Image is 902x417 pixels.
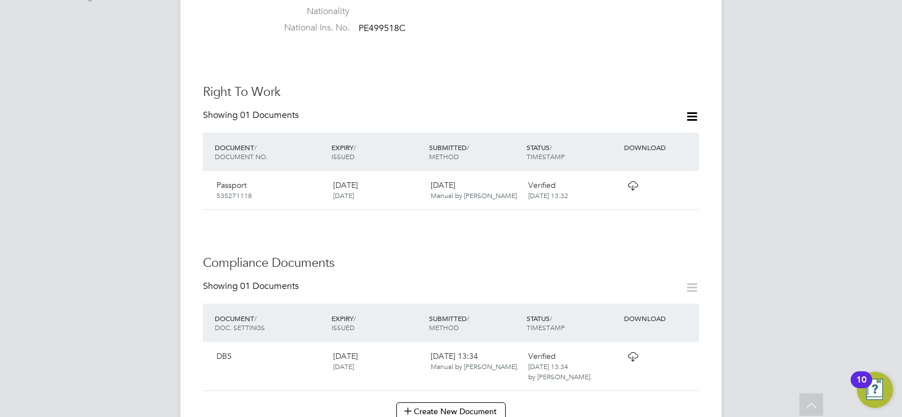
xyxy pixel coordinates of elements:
[215,152,268,161] span: DOCUMENT NO.
[216,351,232,361] span: DBS
[203,84,699,100] h3: Right To Work
[527,152,565,161] span: TIMESTAMP
[524,137,621,166] div: STATUS
[856,380,866,394] div: 10
[353,314,356,323] span: /
[426,175,524,205] div: [DATE]
[857,372,893,408] button: Open Resource Center, 10 new notifications
[215,323,265,332] span: DOC. SETTINGS
[431,191,519,200] span: Manual by [PERSON_NAME].
[212,175,329,205] div: Passport
[524,308,621,337] div: STATUS
[333,362,354,371] span: [DATE]
[333,191,354,200] span: [DATE]
[426,137,524,166] div: SUBMITTED
[254,314,257,323] span: /
[527,323,565,332] span: TIMESTAMP
[203,280,301,292] div: Showing
[212,308,329,337] div: DOCUMENT
[550,143,552,152] span: /
[359,23,405,34] span: PE499518C
[431,362,519,371] span: Manual by [PERSON_NAME].
[216,191,252,200] span: 535271118
[550,314,552,323] span: /
[271,22,350,34] label: National Ins. No.
[254,143,257,152] span: /
[528,362,592,381] span: [DATE] 13:34 by [PERSON_NAME].
[621,308,699,328] div: DOWNLOAD
[329,175,426,205] div: [DATE]
[203,109,301,121] div: Showing
[240,280,299,292] span: 01 Documents
[329,137,426,166] div: EXPIRY
[240,109,299,121] span: 01 Documents
[431,351,519,371] span: [DATE] 13:34
[203,255,699,271] h3: Compliance Documents
[528,180,556,190] span: Verified
[429,152,459,161] span: METHOD
[333,351,358,361] span: [DATE]
[329,308,426,337] div: EXPIRY
[528,351,556,361] span: Verified
[528,191,568,200] span: [DATE] 13:32
[271,6,350,17] label: Nationality
[331,152,355,161] span: ISSUED
[467,143,469,152] span: /
[353,143,356,152] span: /
[212,137,329,166] div: DOCUMENT
[621,137,699,157] div: DOWNLOAD
[429,323,459,332] span: METHOD
[467,314,469,323] span: /
[331,323,355,332] span: ISSUED
[426,308,524,337] div: SUBMITTED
